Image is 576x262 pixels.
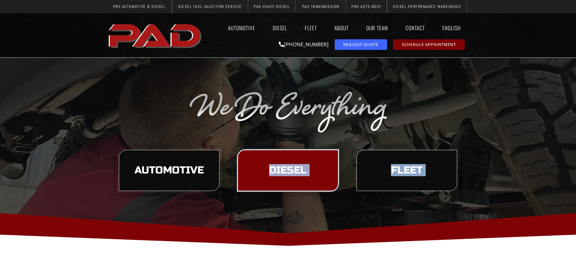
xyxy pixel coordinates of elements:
[269,165,307,176] span: Diesel
[238,150,338,191] a: learn more about our diesel services
[178,5,242,8] span: Diesel Fuel Injection Service
[360,21,394,35] a: Our Team
[222,21,261,35] a: Automotive
[400,21,431,35] a: Contact
[393,5,461,8] span: Diesel Performance Warehouse
[351,5,382,8] span: Pro Auto Body
[135,165,204,176] span: Automotive
[119,150,220,191] a: learn more about our automotive services
[329,21,354,35] a: About
[393,39,465,50] a: schedule repair or service appointment
[279,41,329,48] a: [PHONE_NUMBER]
[267,21,293,35] a: Diesel
[356,150,457,191] a: learn more about our fleet services
[205,21,470,35] nav: Menu
[437,21,470,35] a: English
[343,43,378,47] span: Request Quote
[391,165,423,176] span: Fleet
[254,5,289,8] span: PAD Heavy Diesel
[188,89,388,134] img: The image displays the phrase "We Do Everything" in a silver, cursive font on a transparent backg...
[299,21,323,35] a: Fleet
[107,19,205,52] img: The image shows the word "PAD" in bold, red, uppercase letters with a slight shadow effect.
[302,5,339,8] span: PAD Transmission
[107,19,205,52] a: pro automotive and diesel home page
[402,43,456,47] span: Schedule Appointment
[335,39,387,50] a: request a service or repair quote
[113,5,165,8] span: Pro Automotive & Diesel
